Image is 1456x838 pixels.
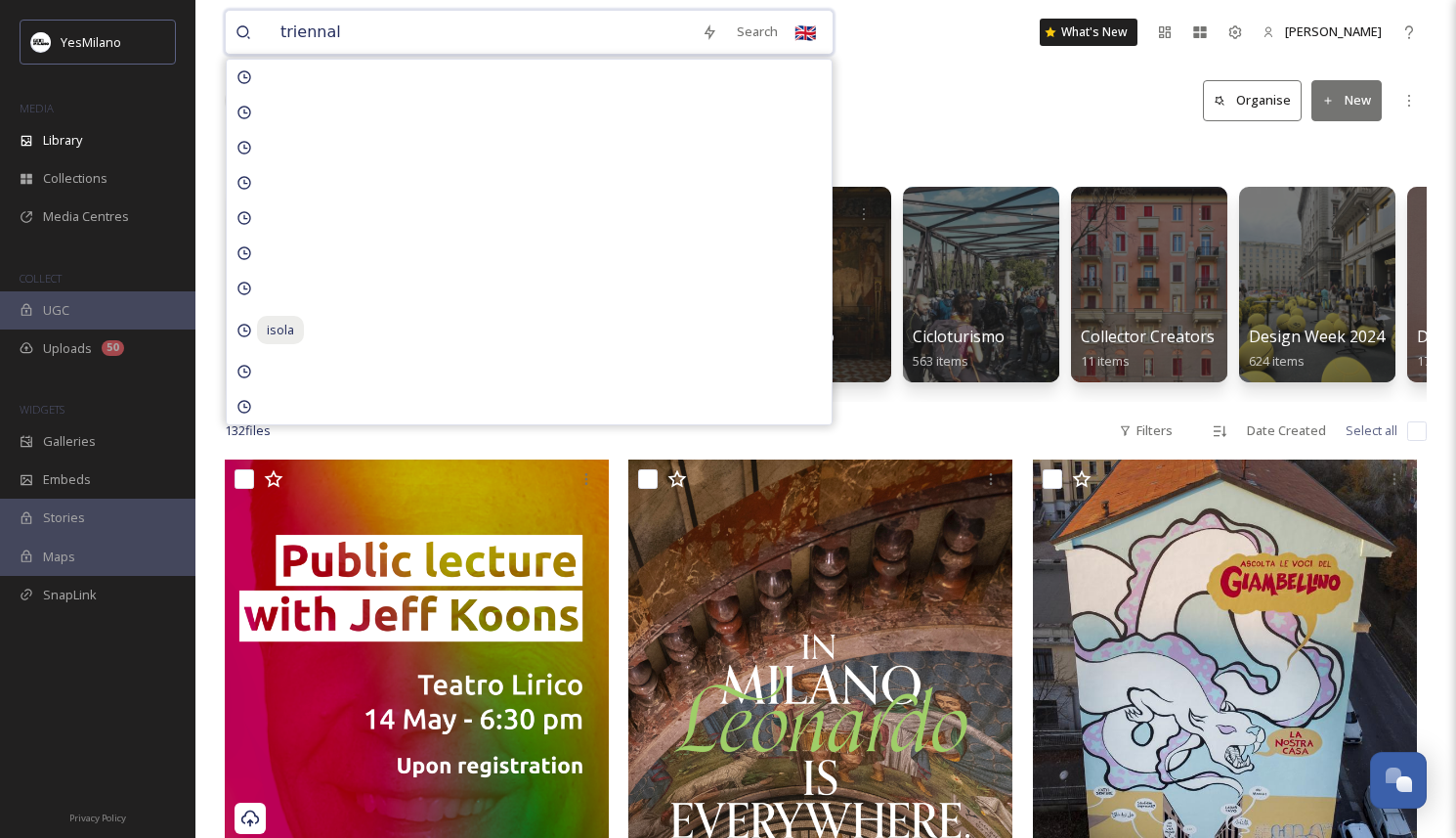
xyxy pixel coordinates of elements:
[913,328,1005,370] a: Cicloturismo563 items
[1311,80,1382,120] button: New
[43,432,96,451] span: Galleries
[69,805,126,828] a: Privacy Policy
[43,586,97,604] span: SnapLink
[61,33,121,51] span: YesMilano
[727,13,788,51] div: Search
[1253,13,1392,51] a: [PERSON_NAME]
[43,339,92,358] span: Uploads
[1109,412,1182,450] div: Filters
[1081,326,1215,347] span: Collector Creators
[43,548,75,566] span: Maps
[257,316,304,344] span: isola
[31,32,51,52] img: Logo%20YesMilano%40150x.png
[1285,22,1382,40] span: [PERSON_NAME]
[20,402,64,417] span: WIDGETS
[913,352,968,370] span: 563 items
[1040,19,1137,46] a: What's New
[1203,80,1311,120] a: Organise
[43,131,82,150] span: Library
[1370,752,1427,809] button: Open Chat
[1081,328,1215,370] a: Collector Creators11 items
[43,169,107,188] span: Collections
[20,101,54,115] span: MEDIA
[1081,352,1130,370] span: 11 items
[43,301,69,320] span: UGC
[788,15,823,50] div: 🇬🇧
[1249,326,1385,347] span: Design Week 2024
[1237,412,1336,450] div: Date Created
[1346,421,1397,440] span: Select all
[43,470,91,489] span: Embeds
[43,508,85,527] span: Stories
[225,421,271,440] span: 132 file s
[1249,352,1305,370] span: 624 items
[69,812,126,824] span: Privacy Policy
[1249,328,1385,370] a: Design Week 2024624 items
[20,271,62,286] span: COLLECT
[43,207,129,226] span: Media Centres
[913,326,1005,347] span: Cicloturismo
[1203,80,1302,120] button: Organise
[102,340,124,356] div: 50
[271,11,692,54] input: Search your library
